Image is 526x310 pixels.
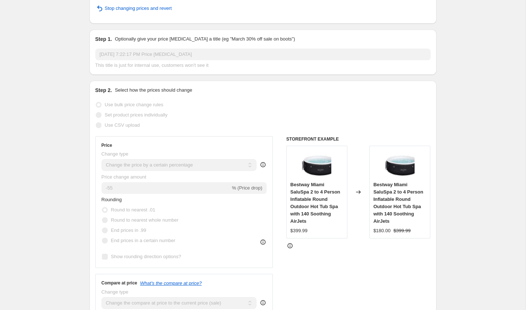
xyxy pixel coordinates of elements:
[259,161,267,168] div: help
[91,3,176,14] button: Stop changing prices and revert
[95,62,209,68] span: This title is just for internal use, customers won't see it
[290,227,308,234] div: $399.99
[102,142,112,148] h3: Price
[95,35,112,43] h2: Step 1.
[102,151,129,157] span: Change type
[115,35,295,43] p: Optionally give your price [MEDICAL_DATA] a title (eg "March 30% off sale on boots")
[111,254,181,259] span: Show rounding direction options?
[111,207,155,213] span: Round to nearest .01
[95,87,112,94] h2: Step 2.
[102,174,146,180] span: Price change amount
[111,217,179,223] span: Round to nearest whole number
[393,227,411,234] strike: $399.99
[111,238,175,243] span: End prices in a certain number
[115,87,192,94] p: Select how the prices should change
[105,5,172,12] span: Stop changing prices and revert
[111,227,146,233] span: End prices in .99
[385,150,415,179] img: 31U7DpGmvbL_80x.jpg
[140,280,202,286] button: What's the compare at price?
[232,185,262,191] span: % (Price drop)
[373,182,423,224] span: Bestway Miami SaluSpa 2 to 4 Person Inflatable Round Outdoor Hot Tub Spa with 140 Soothing AirJets
[373,227,390,234] div: $180.00
[102,280,137,286] h3: Compare at price
[286,136,431,142] h6: STOREFRONT EXAMPLE
[102,289,129,295] span: Change type
[102,197,122,202] span: Rounding
[95,49,431,60] input: 30% off holiday sale
[105,112,168,118] span: Set product prices individually
[259,299,267,306] div: help
[102,182,230,194] input: -15
[302,150,331,179] img: 31U7DpGmvbL_80x.jpg
[105,102,163,107] span: Use bulk price change rules
[105,122,140,128] span: Use CSV upload
[290,182,340,224] span: Bestway Miami SaluSpa 2 to 4 Person Inflatable Round Outdoor Hot Tub Spa with 140 Soothing AirJets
